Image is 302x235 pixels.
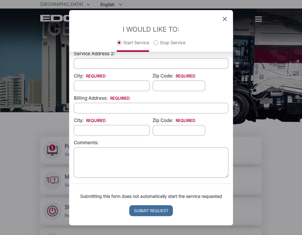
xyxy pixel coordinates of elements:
label: Start Service [117,40,149,52]
input: Submit Request [129,205,173,216]
label: Comments: [74,140,99,145]
label: Stop Service [153,40,185,52]
label: City: [74,118,106,123]
label: I Would Like To: [123,25,179,33]
label: Zip Code: [153,118,195,123]
label: Billing Address: [74,95,130,101]
label: Zip Code: [153,73,195,79]
label: City: [74,73,106,79]
strong: Submitting this form does not automatically start the service requested [80,194,222,199]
